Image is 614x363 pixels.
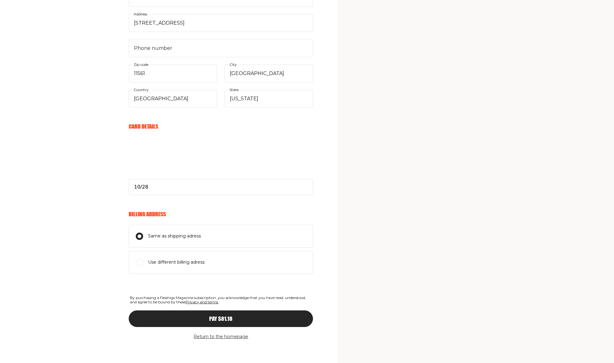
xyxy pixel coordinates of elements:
iframe: cvv [129,158,313,204]
input: Same as shipping adress [136,233,143,240]
span: Same as shipping adress [148,233,201,240]
input: Use different billing adress [136,259,143,266]
label: State [228,86,240,93]
span: Use different billing adress [148,259,205,266]
input: Address [129,14,313,32]
h6: Billing Address [129,211,313,217]
select: State [225,90,313,108]
iframe: card [129,137,313,183]
span: By purchasing a Fleishigs Magazine subscription, you acknowledge that you have read, understood, ... [129,294,313,306]
input: City [225,65,313,82]
label: Address [132,11,148,18]
a: Privacy and terms [186,300,218,304]
select: Country [129,90,217,108]
button: Return to the homepage [194,333,248,341]
h6: Card Details [129,123,313,130]
input: Zip code [129,65,217,82]
label: Zip code [132,61,150,68]
label: Country [132,86,150,93]
input: Please enter a valid expiration date in the format MM/YY [129,179,313,195]
label: City [228,61,238,68]
input: Phone number [129,39,313,57]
